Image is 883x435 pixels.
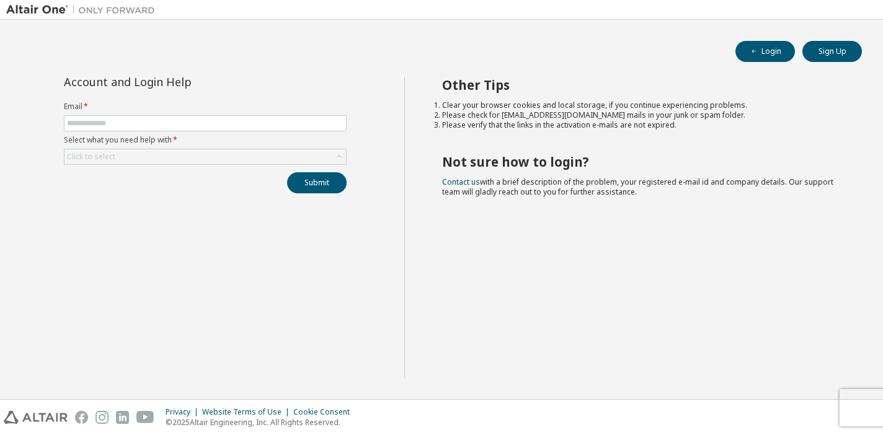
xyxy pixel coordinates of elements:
div: Account and Login Help [64,77,290,87]
div: Privacy [166,407,202,417]
li: Please verify that the links in the activation e-mails are not expired. [442,120,840,130]
div: Cookie Consent [293,407,357,417]
div: Website Terms of Use [202,407,293,417]
label: Email [64,102,347,112]
button: Submit [287,172,347,193]
h2: Other Tips [442,77,840,93]
img: instagram.svg [95,411,109,424]
div: Click to select [67,152,115,162]
li: Clear your browser cookies and local storage, if you continue experiencing problems. [442,100,840,110]
label: Select what you need help with [64,135,347,145]
img: youtube.svg [136,411,154,424]
img: Altair One [6,4,161,16]
a: Contact us [442,177,480,187]
div: Click to select [64,149,346,164]
button: Login [735,41,795,62]
span: with a brief description of the problem, your registered e-mail id and company details. Our suppo... [442,177,833,197]
p: © 2025 Altair Engineering, Inc. All Rights Reserved. [166,417,357,428]
img: altair_logo.svg [4,411,68,424]
img: linkedin.svg [116,411,129,424]
button: Sign Up [802,41,862,62]
li: Please check for [EMAIL_ADDRESS][DOMAIN_NAME] mails in your junk or spam folder. [442,110,840,120]
h2: Not sure how to login? [442,154,840,170]
img: facebook.svg [75,411,88,424]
